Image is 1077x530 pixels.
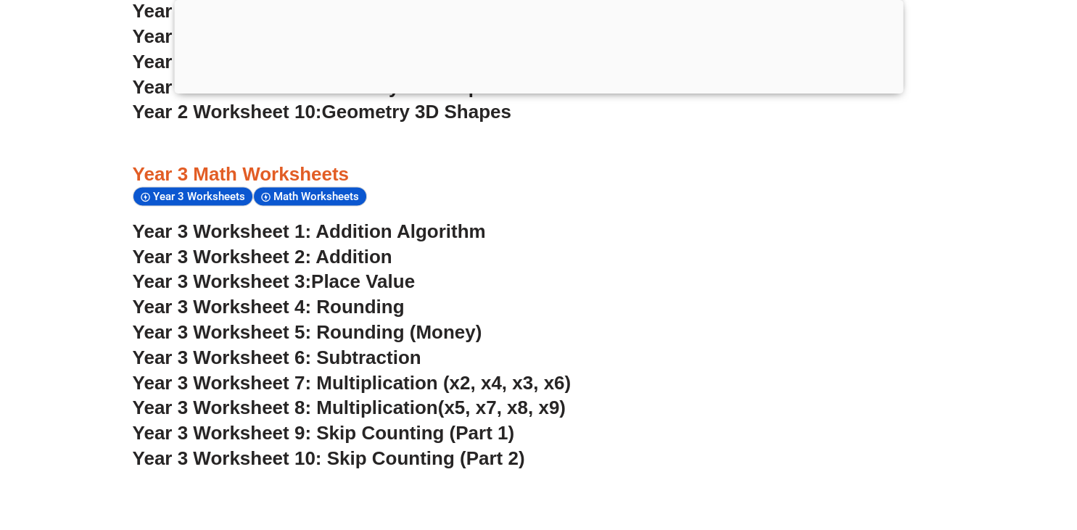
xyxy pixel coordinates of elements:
[835,367,1077,530] iframe: Chat Widget
[133,25,312,47] span: Year 2 Worksheet 7:
[133,25,574,47] a: Year 2 Worksheet 7:Mixed Addition & Subtraction
[133,397,438,418] span: Year 3 Worksheet 8: Multiplication
[133,101,322,123] span: Year 2 Worksheet 10:
[133,270,416,292] a: Year 3 Worksheet 3:Place Value
[133,270,312,292] span: Year 3 Worksheet 3:
[133,51,420,73] a: Year 2 Worksheet 8:Telling Time
[321,101,511,123] span: Geometry 3D Shapes
[133,321,482,343] a: Year 3 Worksheet 5: Rounding (Money)
[133,76,501,98] a: Year 2 Worksheet 9:Geometry 2D Shapes
[133,246,392,268] a: Year 3 Worksheet 2: Addition
[273,190,363,203] span: Math Worksheets
[133,296,405,318] a: Year 3 Worksheet 4: Rounding
[253,186,367,206] div: Math Worksheets
[438,397,566,418] span: (x5, x7, x8, x9)
[133,101,511,123] a: Year 2 Worksheet 10:Geometry 3D Shapes
[311,76,500,98] span: Geometry 2D Shapes
[153,190,249,203] span: Year 3 Worksheets
[133,397,566,418] a: Year 3 Worksheet 8: Multiplication(x5, x7, x8, x9)
[133,162,945,187] h3: Year 3 Math Worksheets
[133,422,515,444] a: Year 3 Worksheet 9: Skip Counting (Part 1)
[311,270,415,292] span: Place Value
[133,76,312,98] span: Year 2 Worksheet 9:
[133,220,486,242] a: Year 3 Worksheet 1: Addition Algorithm
[133,347,421,368] a: Year 3 Worksheet 6: Subtraction
[133,51,312,73] span: Year 2 Worksheet 8:
[133,186,253,206] div: Year 3 Worksheets
[133,447,525,469] a: Year 3 Worksheet 10: Skip Counting (Part 2)
[133,372,571,394] a: Year 3 Worksheet 7: Multiplication (x2, x4, x3, x6)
